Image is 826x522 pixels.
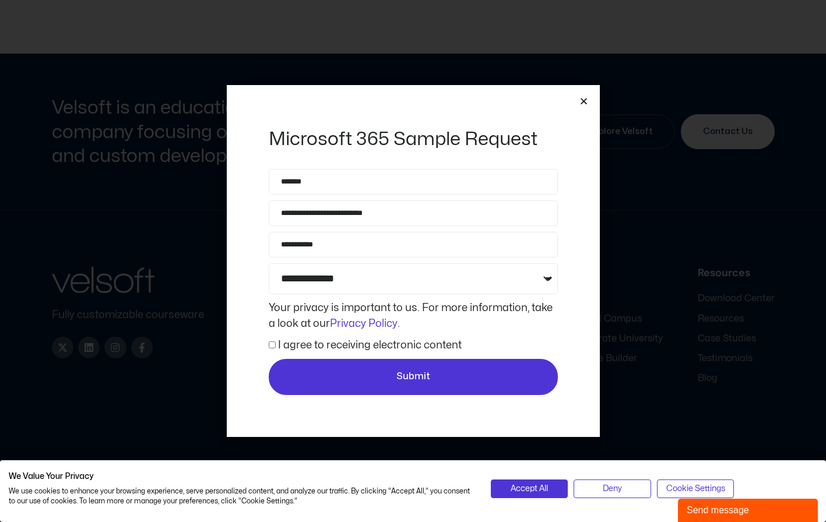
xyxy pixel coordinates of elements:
[269,359,558,395] button: Submit
[9,471,473,482] h2: We Value Your Privacy
[657,479,734,498] button: Adjust cookie preferences
[396,369,430,385] span: Submit
[579,97,588,105] a: Close
[9,486,473,506] p: We use cookies to enhance your browsing experience, serve personalized content, and analyze our t...
[511,482,548,495] span: Accept All
[574,479,651,498] button: Deny all cookies
[266,300,561,331] div: Your privacy is important to us. For more information, take a look at our .
[330,319,398,329] a: Privacy Policy
[278,340,462,350] label: I agree to receiving electronic content
[269,127,558,151] h2: Microsoft 365 Sample Request
[491,479,568,498] button: Accept all cookies
[678,496,820,522] iframe: chat widget
[603,482,622,495] span: Deny
[666,482,725,495] span: Cookie Settings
